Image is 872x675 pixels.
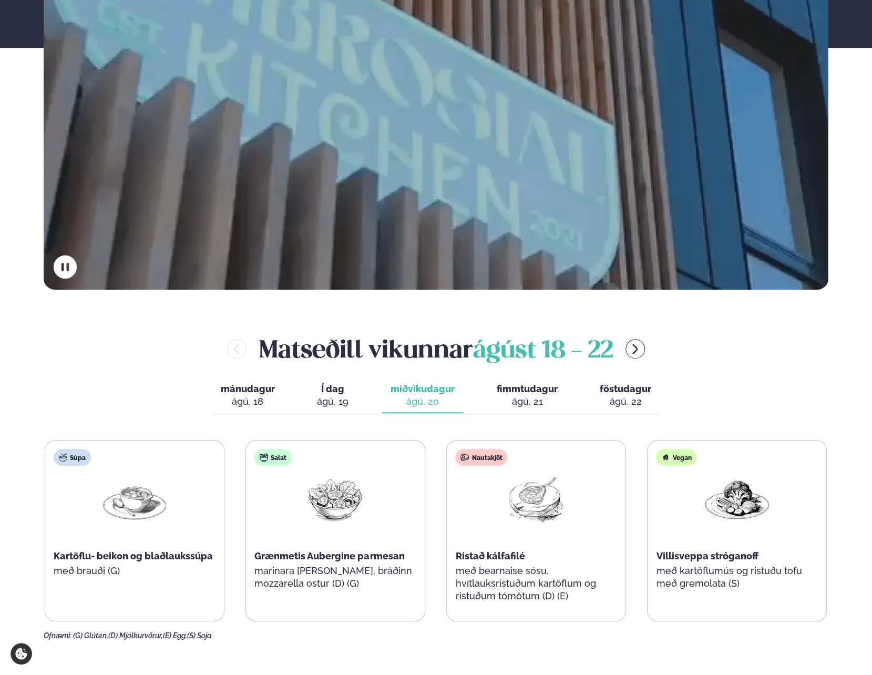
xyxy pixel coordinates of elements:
button: fimmtudagur ágú. 21 [488,379,566,413]
img: Vegan.svg [661,453,670,462]
span: Ofnæmi: [44,631,71,640]
p: með bearnaise sósu, hvítlauksristuðum kartöflum og ristuðum tómötum (D) (E) [455,565,617,602]
span: (D) Mjólkurvörur, [108,631,163,640]
span: ágúst 18 - 22 [473,340,613,363]
span: (G) Glúten, [73,631,108,640]
button: miðvikudagur ágú. 20 [382,379,463,413]
span: Grænmetis Aubergine parmesan [254,550,404,561]
p: marinara [PERSON_NAME], bráðinn mozzarella ostur (D) (G) [254,565,416,590]
img: salad.svg [260,453,268,462]
span: Villisveppa stróganoff [656,550,758,561]
div: ágú. 22 [600,395,651,408]
span: föstudagur [600,383,651,394]
span: mánudagur [221,383,275,394]
img: Vegan.png [703,474,771,523]
h2: Matseðill vikunnar [259,332,613,366]
img: beef.svg [460,453,469,462]
div: Vegan [656,449,696,466]
span: (S) Soja [187,631,212,640]
div: ágú. 19 [317,395,348,408]
div: ágú. 20 [391,395,455,408]
a: Cookie settings [11,643,32,664]
button: föstudagur ágú. 22 [591,379,660,413]
p: með brauði (G) [54,565,216,577]
span: Ristað kálfafilé [455,550,525,561]
div: Nautakjöt [455,449,507,466]
span: fimmtudagur [497,383,558,394]
button: Í dag ágú. 19 [309,379,357,413]
img: Lamb-Meat.png [502,474,570,523]
div: ágú. 18 [221,395,275,408]
button: menu-btn-left [227,339,247,359]
span: miðvikudagur [391,383,455,394]
button: menu-btn-right [625,339,645,359]
img: soup.svg [59,453,67,462]
span: (E) Egg, [163,631,187,640]
div: Súpa [54,449,91,466]
div: Salat [254,449,292,466]
img: Soup.png [101,474,168,523]
img: Salad.png [302,474,369,523]
div: ágú. 21 [497,395,558,408]
button: mánudagur ágú. 18 [212,379,283,413]
span: Kartöflu- beikon og blaðlaukssúpa [54,550,213,561]
p: með kartöflumús og ristuðu tofu með gremolata (S) [656,565,818,590]
span: Í dag [317,383,348,395]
